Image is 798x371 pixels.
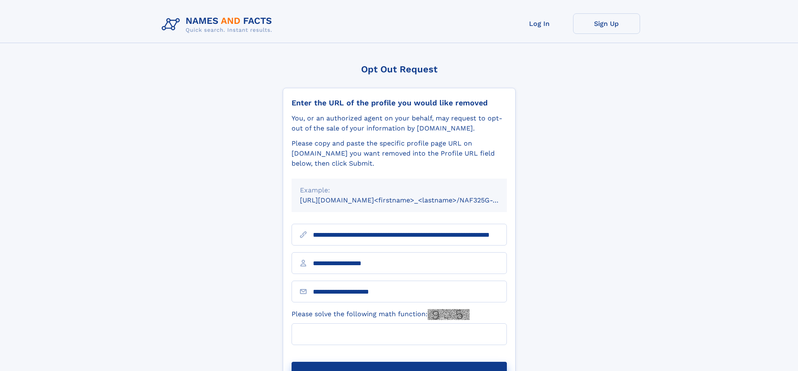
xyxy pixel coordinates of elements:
a: Sign Up [573,13,640,34]
div: Example: [300,185,498,195]
div: You, or an authorized agent on your behalf, may request to opt-out of the sale of your informatio... [292,113,507,133]
img: Logo Names and Facts [158,13,279,36]
label: Please solve the following math function: [292,309,470,320]
div: Enter the URL of the profile you would like removed [292,98,507,107]
small: [URL][DOMAIN_NAME]<firstname>_<lastname>/NAF325G-xxxxxxxx [300,196,523,204]
div: Please copy and paste the specific profile page URL on [DOMAIN_NAME] you want removed into the Pr... [292,138,507,169]
a: Log In [506,13,573,34]
div: Opt Out Request [283,64,516,74]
